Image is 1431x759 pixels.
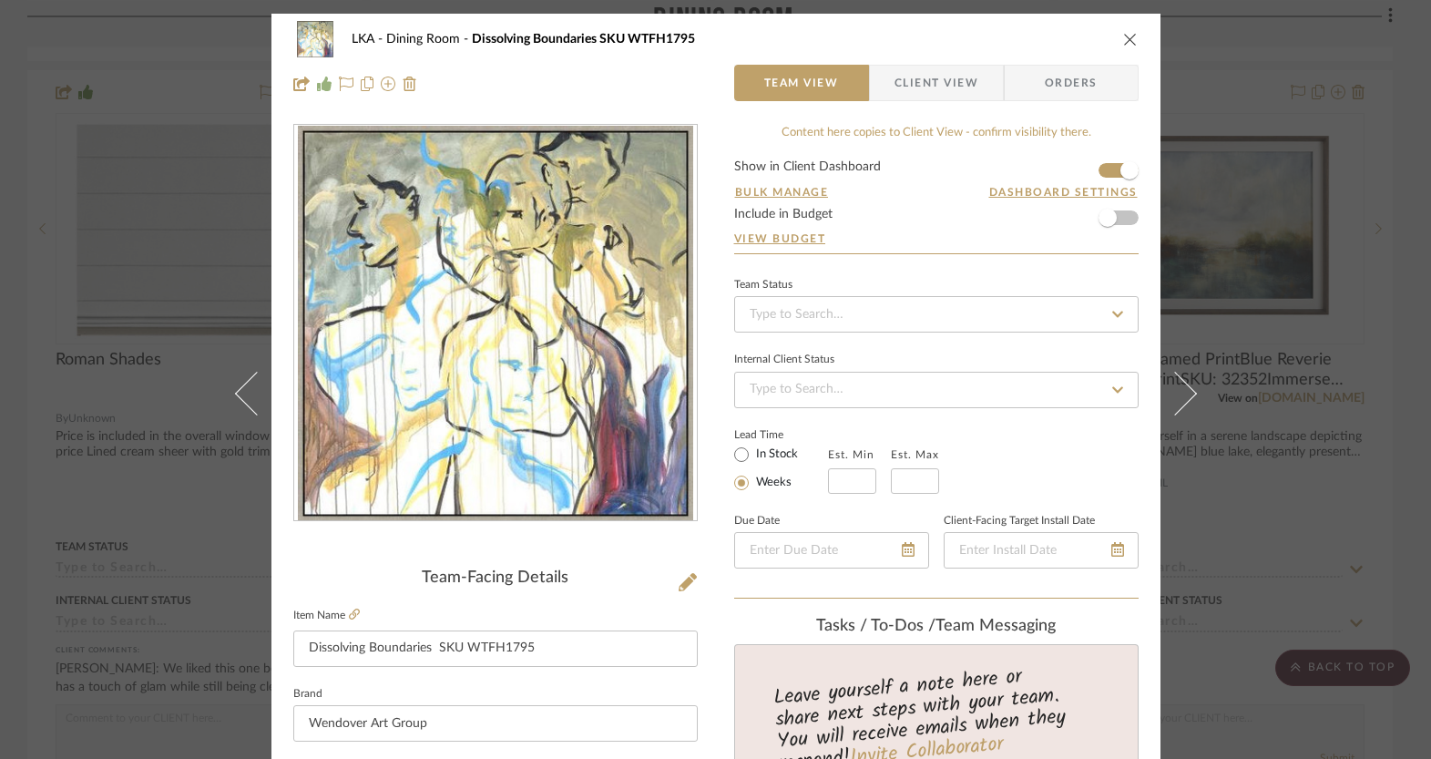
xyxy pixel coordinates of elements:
[734,281,792,290] div: Team Status
[816,618,935,634] span: Tasks / To-Dos /
[944,517,1095,526] label: Client-Facing Target Install Date
[472,33,695,46] span: Dissolving Boundaries SKU WTFH1795
[944,532,1139,569] input: Enter Install Date
[734,532,929,569] input: Enter Due Date
[734,443,828,494] mat-radio-group: Select item type
[294,126,697,521] div: 0
[891,448,939,461] label: Est. Max
[988,184,1139,200] button: Dashboard Settings
[734,296,1139,333] input: Type to Search…
[293,21,337,57] img: 4130079f-5e09-48e1-a47c-7f721fd3bc1b_48x40.jpg
[386,33,472,46] span: Dining Room
[293,569,698,589] div: Team-Facing Details
[894,65,978,101] span: Client View
[734,372,1139,408] input: Type to Search…
[1122,31,1139,47] button: close
[1025,65,1118,101] span: Orders
[734,231,1139,246] a: View Budget
[293,608,360,623] label: Item Name
[293,705,698,742] input: Enter Brand
[734,617,1139,637] div: team Messaging
[734,517,780,526] label: Due Date
[352,33,386,46] span: LKA
[293,631,698,667] input: Enter Item Name
[734,124,1139,142] div: Content here copies to Client View - confirm visibility there.
[734,426,828,443] label: Lead Time
[734,355,834,364] div: Internal Client Status
[293,690,322,699] label: Brand
[828,448,874,461] label: Est. Min
[403,77,417,91] img: Remove from project
[752,475,792,491] label: Weeks
[752,446,798,463] label: In Stock
[734,184,830,200] button: Bulk Manage
[298,126,693,521] img: 4130079f-5e09-48e1-a47c-7f721fd3bc1b_436x436.jpg
[764,65,839,101] span: Team View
